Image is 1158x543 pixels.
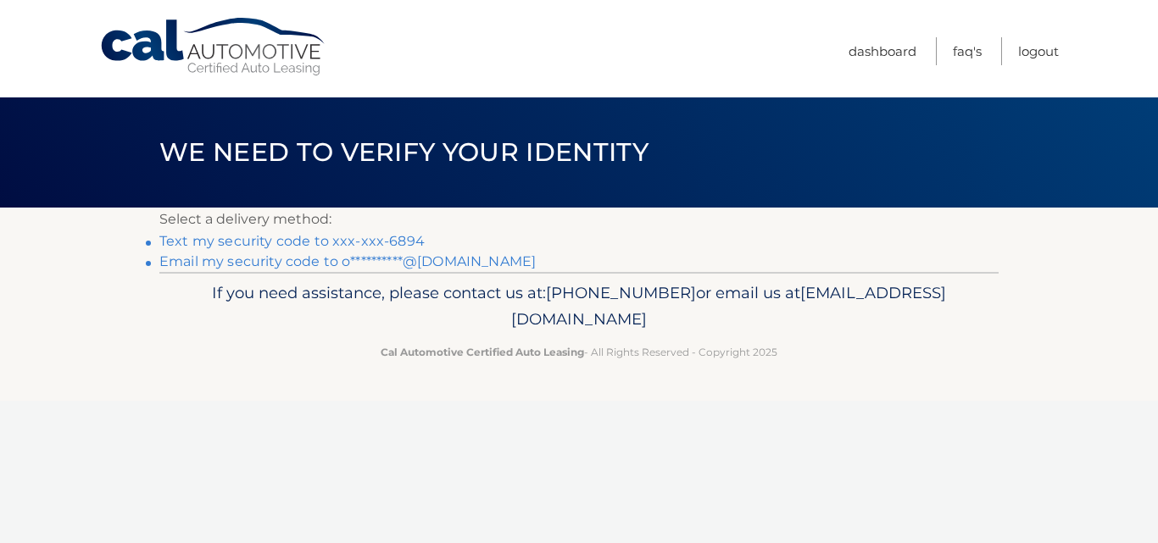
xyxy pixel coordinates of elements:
a: Email my security code to o**********@[DOMAIN_NAME] [159,253,536,269]
p: - All Rights Reserved - Copyright 2025 [170,343,988,361]
p: If you need assistance, please contact us at: or email us at [170,280,988,334]
a: Logout [1018,37,1059,65]
span: We need to verify your identity [159,136,649,168]
a: Dashboard [849,37,916,65]
strong: Cal Automotive Certified Auto Leasing [381,346,584,358]
a: FAQ's [953,37,982,65]
p: Select a delivery method: [159,208,999,231]
span: [PHONE_NUMBER] [546,283,696,302]
a: Cal Automotive [99,17,328,77]
a: Text my security code to xxx-xxx-6894 [159,233,425,249]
